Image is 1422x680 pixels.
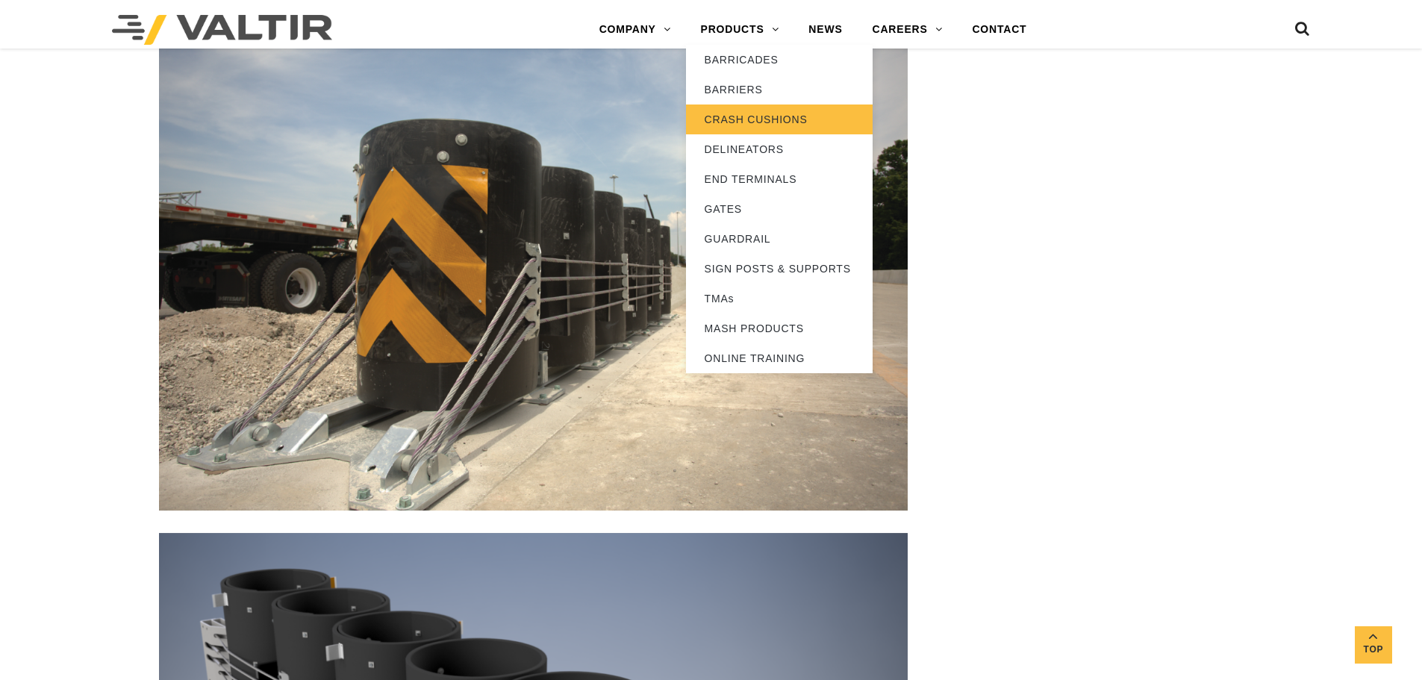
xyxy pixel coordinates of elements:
a: Top [1355,626,1392,664]
a: BARRICADES [686,45,873,75]
a: DELINEATORS [686,134,873,164]
span: Top [1355,641,1392,658]
a: CONTACT [957,15,1041,45]
a: COMPANY [584,15,686,45]
a: NEWS [793,15,857,45]
a: TMAs [686,284,873,314]
a: GATES [686,194,873,224]
a: CAREERS [858,15,958,45]
a: PRODUCTS [686,15,794,45]
a: ONLINE TRAINING [686,343,873,373]
a: SIGN POSTS & SUPPORTS [686,254,873,284]
a: CRASH CUSHIONS [686,105,873,134]
a: END TERMINALS [686,164,873,194]
img: Valtir [112,15,332,45]
a: BARRIERS [686,75,873,105]
a: MASH PRODUCTS [686,314,873,343]
a: GUARDRAIL [686,224,873,254]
